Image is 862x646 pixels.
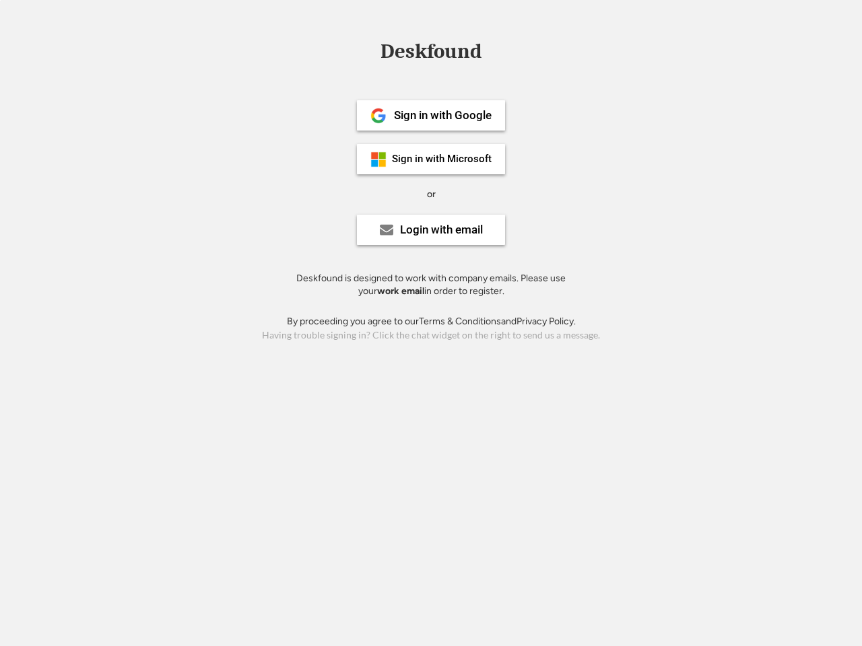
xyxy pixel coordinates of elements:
a: Terms & Conditions [419,316,501,327]
div: Sign in with Google [394,110,492,121]
div: or [427,188,436,201]
div: Login with email [400,224,483,236]
strong: work email [377,285,424,297]
img: 1024px-Google__G__Logo.svg.png [370,108,387,124]
div: By proceeding you agree to our and [287,315,576,328]
a: Privacy Policy. [517,316,576,327]
div: Sign in with Microsoft [392,154,492,164]
div: Deskfound is designed to work with company emails. Please use your in order to register. [279,272,583,298]
div: Deskfound [374,41,488,62]
img: ms-symbollockup_mssymbol_19.png [370,151,387,168]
